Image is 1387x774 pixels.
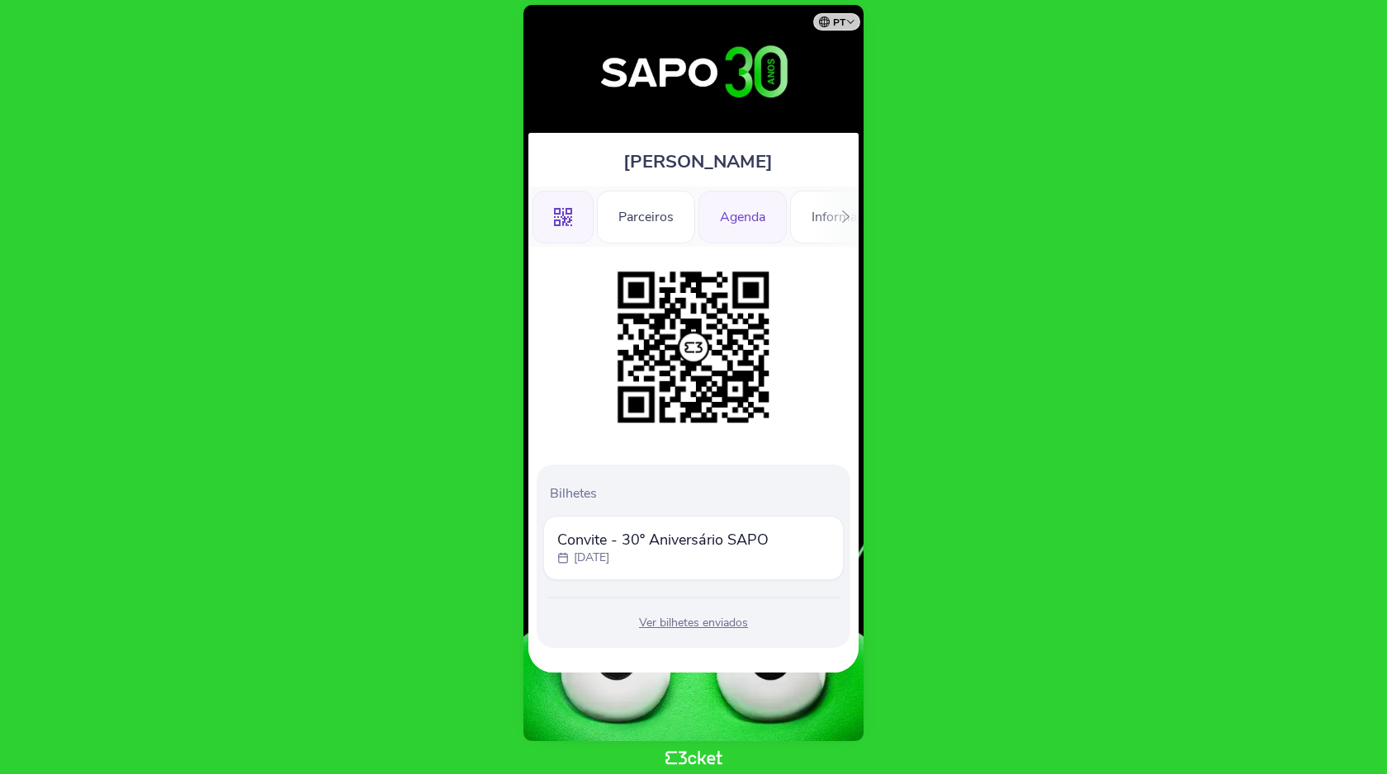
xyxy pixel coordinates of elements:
[597,206,695,224] a: Parceiros
[539,21,849,125] img: 30º Aniversário SAPO
[557,530,769,550] span: Convite - 30º Aniversário SAPO
[574,550,609,566] p: [DATE]
[698,206,787,224] a: Agenda
[623,149,773,174] span: [PERSON_NAME]
[609,263,778,432] img: 722de4dcd8cb47b6a22f3437effcae8c.png
[698,191,787,243] div: Agenda
[543,615,844,631] div: Ver bilhetes enviados
[597,191,695,243] div: Parceiros
[790,206,971,224] a: Informações Adicionais
[550,484,844,503] p: Bilhetes
[790,191,971,243] div: Informações Adicionais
